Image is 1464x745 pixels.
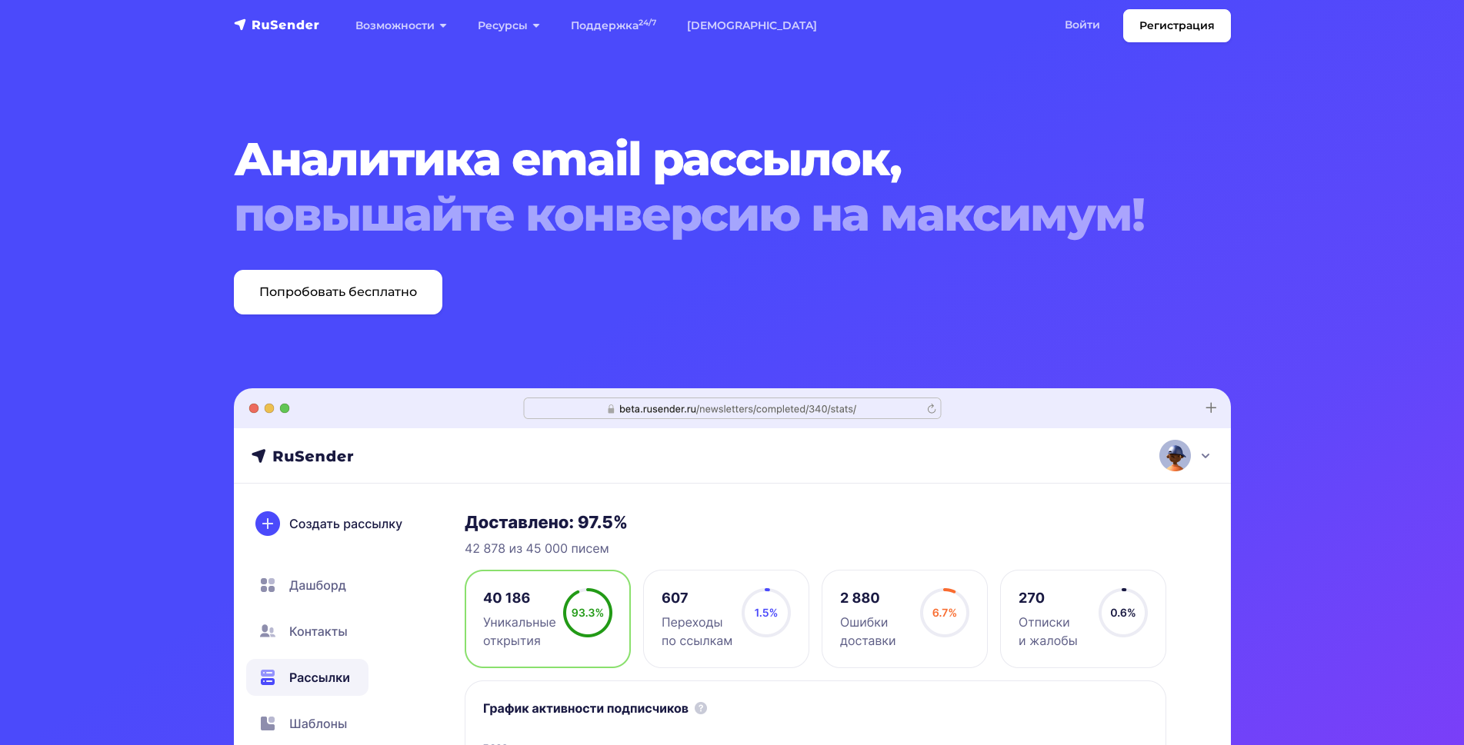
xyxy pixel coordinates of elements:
sup: 24/7 [639,18,656,28]
img: RuSender [234,17,320,32]
a: [DEMOGRAPHIC_DATA] [672,10,832,42]
a: Ресурсы [462,10,555,42]
span: повышайте конверсию на максимум! [234,187,1146,242]
a: Попробовать бесплатно [234,270,442,314]
a: Возможности [340,10,462,42]
a: Поддержка24/7 [555,10,672,42]
a: Регистрация [1123,9,1231,42]
h1: Аналитика email рассылок, [234,131,1146,242]
a: Войти [1049,9,1116,41]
